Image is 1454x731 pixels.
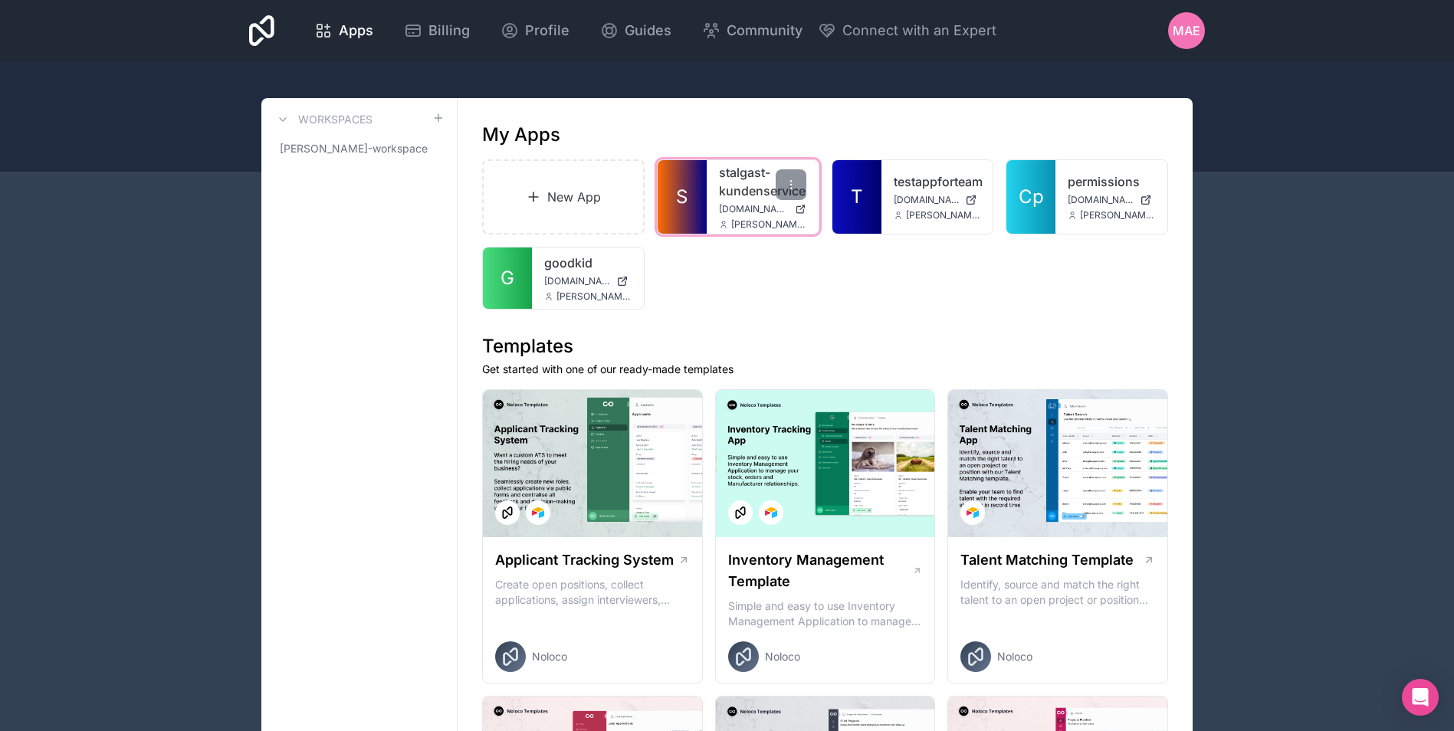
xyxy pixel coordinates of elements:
a: Billing [392,14,482,48]
a: stalgast-kundenservice [719,163,806,200]
p: Simple and easy to use Inventory Management Application to manage your stock, orders and Manufact... [728,598,923,629]
a: Cp [1006,160,1055,234]
span: S [676,185,688,209]
a: permissions [1068,172,1155,191]
a: S [658,160,707,234]
span: [DOMAIN_NAME] [1068,194,1134,206]
h1: Applicant Tracking System [495,549,674,571]
span: G [501,266,514,290]
a: [DOMAIN_NAME] [1068,194,1155,206]
a: [PERSON_NAME]-workspace [274,135,445,162]
h1: Templates [482,334,1168,359]
span: Apps [339,20,373,41]
span: Guides [625,20,671,41]
a: Workspaces [274,110,373,129]
span: [PERSON_NAME]-workspace [280,141,428,156]
a: Apps [302,14,386,48]
a: G [483,247,532,309]
span: Noloco [532,649,567,664]
p: Identify, source and match the right talent to an open project or position with our Talent Matchi... [960,577,1155,608]
span: T [851,185,863,209]
a: goodkid [544,254,632,272]
a: [DOMAIN_NAME] [544,275,632,287]
a: New App [482,159,645,234]
img: Airtable Logo [967,506,979,519]
button: Connect with an Expert [818,20,996,41]
h3: Workspaces [298,112,373,127]
p: Get started with one of our ready-made templates [482,362,1168,377]
h1: Inventory Management Template [728,549,912,592]
span: [PERSON_NAME][EMAIL_ADDRESS][DOMAIN_NAME] [1080,209,1155,221]
span: MAE [1173,21,1200,40]
span: Noloco [997,649,1032,664]
a: Guides [588,14,684,48]
span: [DOMAIN_NAME] [719,203,789,215]
span: Community [727,20,802,41]
span: [PERSON_NAME][EMAIL_ADDRESS][DOMAIN_NAME] [556,290,632,303]
a: [DOMAIN_NAME] [719,203,806,215]
a: Community [690,14,815,48]
span: Cp [1019,185,1044,209]
a: testappforteam [894,172,981,191]
a: [DOMAIN_NAME] [894,194,981,206]
div: Open Intercom Messenger [1402,679,1439,716]
p: Create open positions, collect applications, assign interviewers, centralise candidate feedback a... [495,577,690,608]
span: [PERSON_NAME][EMAIL_ADDRESS][DOMAIN_NAME] [906,209,981,221]
span: Billing [428,20,470,41]
span: Connect with an Expert [842,20,996,41]
span: [DOMAIN_NAME] [544,275,610,287]
span: Profile [525,20,569,41]
span: [DOMAIN_NAME] [894,194,960,206]
a: T [832,160,881,234]
span: [PERSON_NAME][EMAIL_ADDRESS][DOMAIN_NAME] [731,218,806,231]
img: Airtable Logo [532,506,544,519]
img: Airtable Logo [765,506,777,519]
h1: My Apps [482,123,560,147]
span: Noloco [765,649,800,664]
h1: Talent Matching Template [960,549,1134,571]
a: Profile [488,14,582,48]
